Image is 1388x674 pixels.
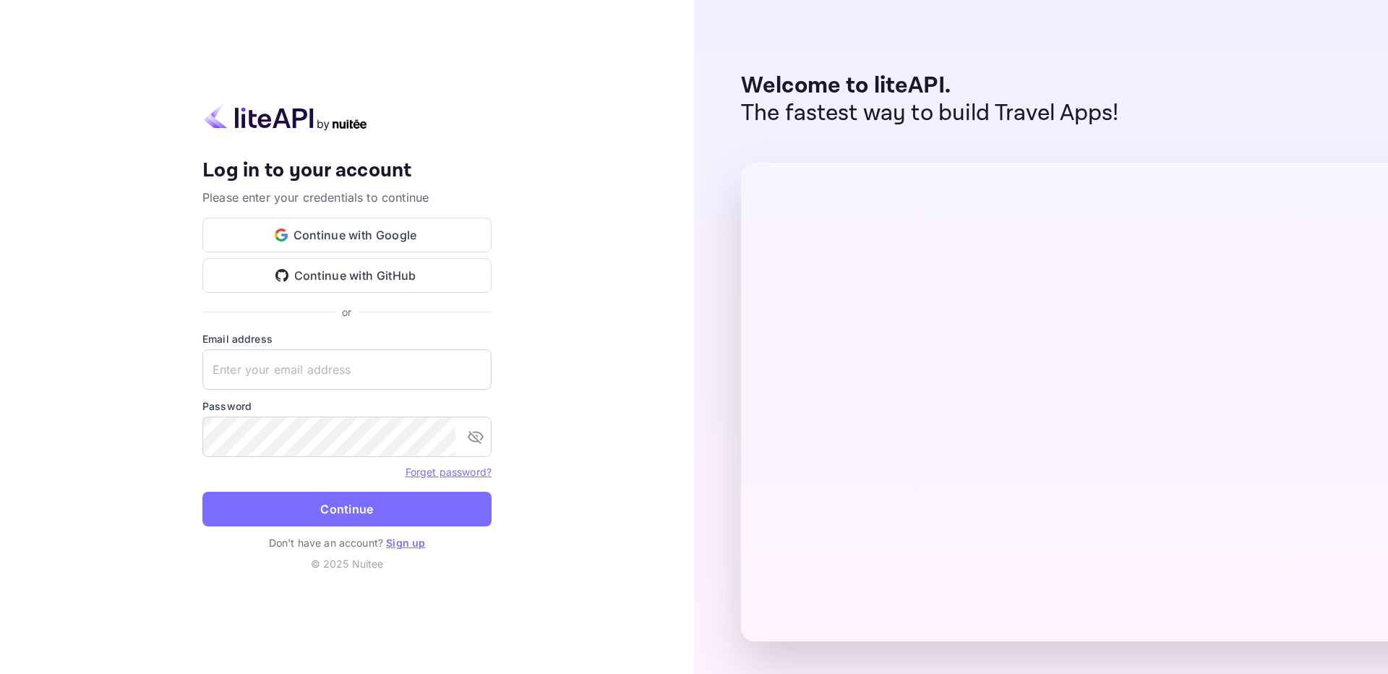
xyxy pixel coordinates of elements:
a: Sign up [386,537,425,549]
img: liteapi [202,103,369,131]
p: Welcome to liteAPI. [741,72,1119,100]
a: Forget password? [406,466,492,478]
p: © 2025 Nuitee [202,556,492,571]
p: Please enter your credentials to continue [202,189,492,206]
a: Forget password? [406,464,492,479]
p: Don't have an account? [202,535,492,550]
button: Continue with GitHub [202,258,492,293]
button: Continue [202,492,492,526]
p: The fastest way to build Travel Apps! [741,100,1119,127]
button: toggle password visibility [461,422,490,451]
input: Enter your email address [202,349,492,390]
button: Continue with Google [202,218,492,252]
label: Email address [202,331,492,346]
label: Password [202,398,492,414]
p: or [342,304,351,320]
h4: Log in to your account [202,158,492,184]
